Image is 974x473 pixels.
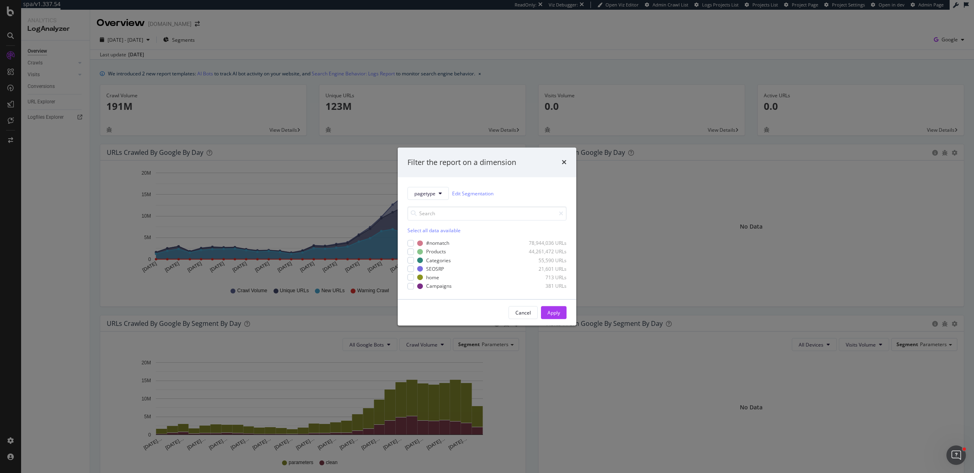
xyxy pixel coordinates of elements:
[946,445,966,465] iframe: Intercom live chat
[527,274,567,281] div: 713 URLs
[426,248,446,255] div: Products
[515,309,531,316] div: Cancel
[426,265,444,272] div: SEOSRP
[547,309,560,316] div: Apply
[407,206,567,220] input: Search
[527,248,567,255] div: 44,261,472 URLs
[527,283,567,289] div: 381 URLs
[426,240,449,247] div: #nomatch
[527,240,567,247] div: 78,944,036 URLs
[527,257,567,264] div: 55,590 URLs
[452,189,493,198] a: Edit Segmentation
[407,187,449,200] button: pagetype
[426,257,451,264] div: Categories
[426,283,452,289] div: Campaigns
[562,157,567,168] div: times
[398,148,576,326] div: modal
[407,157,516,168] div: Filter the report on a dimension
[509,306,538,319] button: Cancel
[407,227,567,234] div: Select all data available
[414,190,435,197] span: pagetype
[541,306,567,319] button: Apply
[426,274,439,281] div: home
[527,265,567,272] div: 21,601 URLs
